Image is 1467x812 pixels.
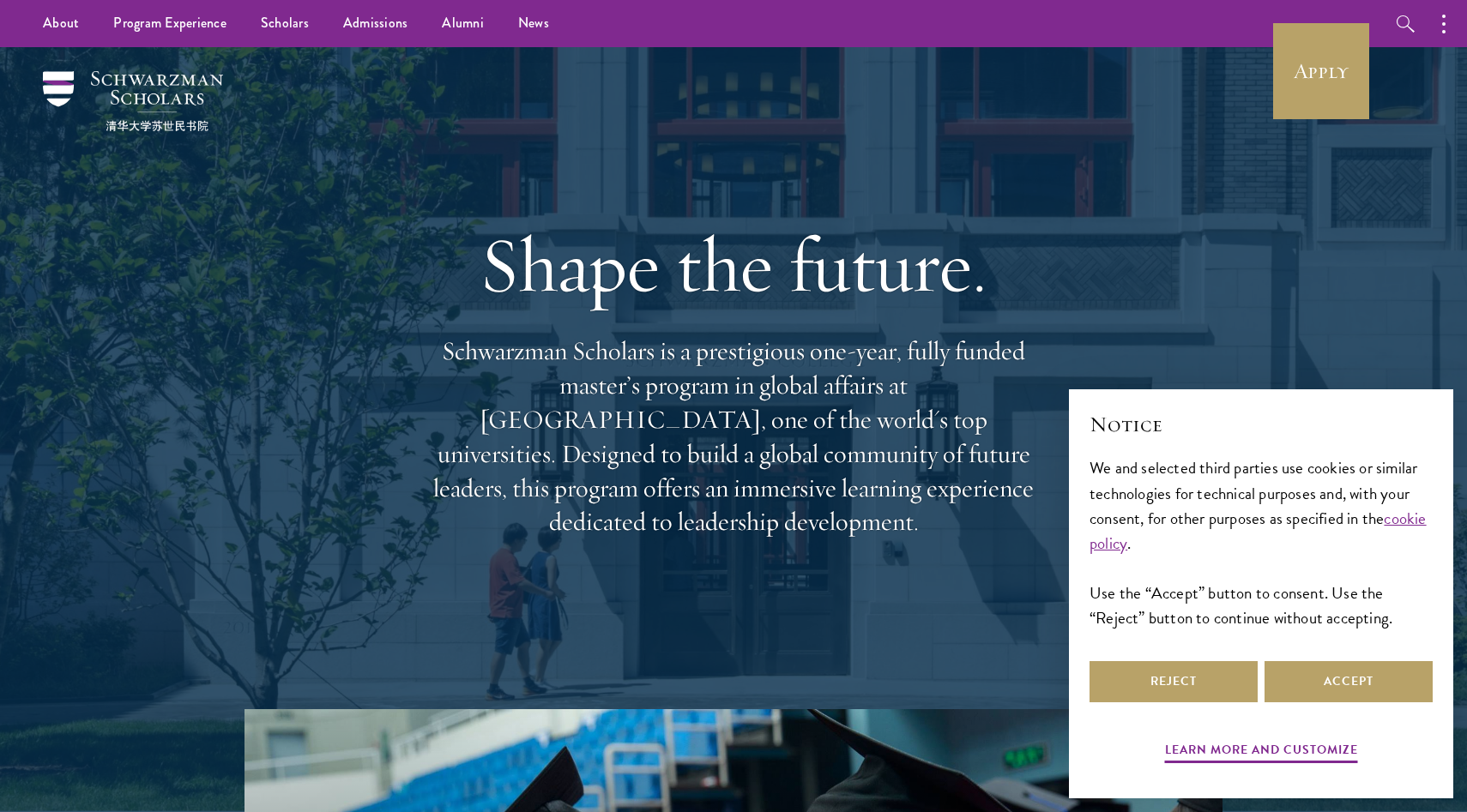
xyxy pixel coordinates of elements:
a: cookie policy [1090,506,1427,556]
p: Schwarzman Scholars is a prestigious one-year, fully funded master’s program in global affairs at... [425,334,1042,539]
div: We and selected third parties use cookies or similar technologies for technical purposes and, wit... [1090,455,1433,629]
img: Schwarzman Scholars [43,71,223,131]
button: Accept [1265,661,1433,702]
h1: Shape the future. [425,217,1042,313]
button: Learn more and customize [1165,739,1358,766]
button: Reject [1090,661,1258,702]
h2: Notice [1090,410,1433,439]
a: Apply [1273,23,1369,119]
